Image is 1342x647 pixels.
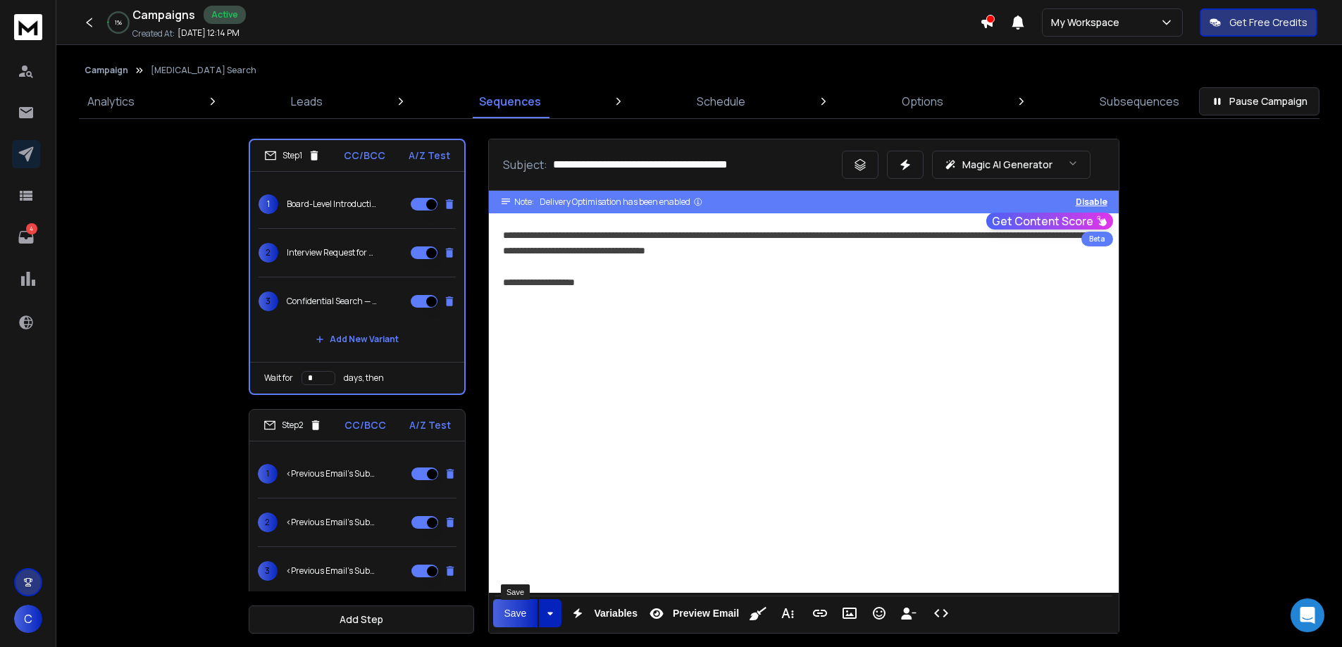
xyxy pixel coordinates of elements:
[688,84,754,118] a: Schedule
[1200,8,1317,37] button: Get Free Credits
[12,223,40,251] a: 4
[774,599,801,627] button: More Text
[866,599,893,627] button: Emoticons
[132,6,195,23] h1: Campaigns
[670,608,742,620] span: Preview Email
[962,158,1052,172] p: Magic AI Generator
[503,156,547,173] p: Subject:
[893,84,952,118] a: Options
[928,599,955,627] button: Code View
[1091,84,1188,118] a: Subsequences
[564,599,640,627] button: Variables
[932,151,1091,179] button: Magic AI Generator
[836,599,863,627] button: Insert Image (Ctrl+P)
[697,93,745,110] p: Schedule
[895,599,922,627] button: Insert Unsubscribe Link
[287,296,377,307] p: Confidential Search — Interview Request: {{companyName}}
[258,464,278,484] span: 1
[132,28,175,39] p: Created At:
[115,18,122,27] p: 1 %
[986,213,1113,230] button: Get Content Score
[264,372,293,384] p: Wait for
[259,194,278,214] span: 1
[344,149,385,163] p: CC/BCC
[291,93,323,110] p: Leads
[745,599,771,627] button: Clean HTML
[479,93,541,110] p: Sequences
[1291,598,1324,632] div: Open Intercom Messenger
[1199,87,1319,115] button: Pause Campaign
[1100,93,1179,110] p: Subsequences
[1076,196,1107,208] button: Disable
[409,418,451,432] p: A/Z Test
[249,139,466,395] li: Step1CC/BCCA/Z Test1Board-Level Introduction, {{companyName}}2Interview Request for Retained Sear...
[1051,15,1125,30] p: My Workspace
[471,84,549,118] a: Sequences
[501,584,530,600] div: Save
[304,325,410,353] button: Add New Variant
[87,93,135,110] p: Analytics
[14,605,42,633] button: C
[259,243,278,263] span: 2
[264,149,321,162] div: Step 1
[204,6,246,24] div: Active
[178,27,240,39] p: [DATE] 12:14 PM
[258,513,278,532] span: 2
[493,599,538,627] button: Save
[643,599,742,627] button: Preview Email
[258,561,278,581] span: 3
[151,65,256,76] p: [MEDICAL_DATA] Search
[287,247,377,258] p: Interview Request for Retained Search {{companyName}}
[1229,15,1307,30] p: Get Free Credits
[344,372,384,384] p: days, then
[286,468,376,479] p: <Previous Email's Subject>
[807,599,833,627] button: Insert Link (Ctrl+K)
[282,84,331,118] a: Leads
[263,419,322,432] div: Step 2
[514,196,534,208] span: Note:
[85,65,128,76] button: Campaign
[344,418,386,432] p: CC/BCC
[14,14,42,40] img: logo
[409,149,450,163] p: A/Z Test
[79,84,143,118] a: Analytics
[1081,232,1113,246] div: Beta
[286,517,376,528] p: <Previous Email's Subject>
[287,199,377,210] p: Board-Level Introduction, {{companyName}}
[259,291,278,311] span: 3
[26,223,37,234] p: 4
[249,605,474,634] button: Add Step
[591,608,640,620] span: Variables
[902,93,943,110] p: Options
[540,196,703,208] div: Delivery Optimisation has been enabled
[286,565,376,577] p: <Previous Email's Subject>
